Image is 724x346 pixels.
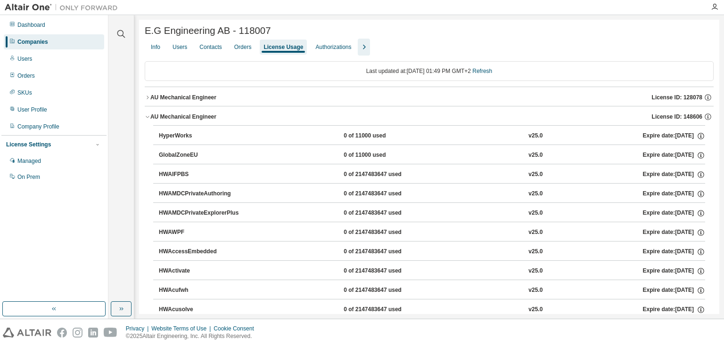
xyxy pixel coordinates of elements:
[652,113,702,121] span: License ID: 148606
[159,203,705,224] button: HWAMDCPrivateExplorerPlus0 of 2147483647 usedv25.0Expire date:[DATE]
[643,267,705,275] div: Expire date: [DATE]
[6,141,51,148] div: License Settings
[159,151,244,160] div: GlobalZoneEU
[528,190,543,198] div: v25.0
[17,55,32,63] div: Users
[145,87,714,108] button: AU Mechanical EngineerLicense ID: 128078
[344,228,428,237] div: 0 of 2147483647 used
[344,170,428,179] div: 0 of 2147483647 used
[150,94,216,101] div: AU Mechanical Engineer
[88,328,98,338] img: linkedin.svg
[159,261,705,282] button: HWActivate0 of 2147483647 usedv25.0Expire date:[DATE]
[17,106,47,113] div: User Profile
[159,132,244,140] div: HyperWorks
[3,328,51,338] img: altair_logo.svg
[643,228,705,237] div: Expire date: [DATE]
[315,43,351,51] div: Authorizations
[528,248,543,256] div: v25.0
[528,132,543,140] div: v25.0
[173,43,187,51] div: Users
[159,209,244,217] div: HWAMDCPrivateExplorerPlus
[159,241,705,262] button: HWAccessEmbedded0 of 2147483647 usedv25.0Expire date:[DATE]
[159,286,244,295] div: HWAcufwh
[17,157,41,165] div: Managed
[159,145,705,166] button: GlobalZoneEU0 of 11000 usedv25.0Expire date:[DATE]
[528,209,543,217] div: v25.0
[214,325,259,332] div: Cookie Consent
[652,94,702,101] span: License ID: 128078
[528,151,543,160] div: v25.0
[643,306,705,314] div: Expire date: [DATE]
[159,190,244,198] div: HWAMDCPrivateAuthoring
[643,151,705,160] div: Expire date: [DATE]
[159,280,705,301] button: HWAcufwh0 of 2147483647 usedv25.0Expire date:[DATE]
[528,286,543,295] div: v25.0
[126,332,260,340] p: © 2025 Altair Engineering, Inc. All Rights Reserved.
[145,61,714,81] div: Last updated at: [DATE] 01:49 PM GMT+2
[344,286,428,295] div: 0 of 2147483647 used
[159,248,244,256] div: HWAccessEmbedded
[344,132,428,140] div: 0 of 11000 used
[17,72,35,80] div: Orders
[159,228,244,237] div: HWAWPF
[199,43,222,51] div: Contacts
[344,248,428,256] div: 0 of 2147483647 used
[159,267,244,275] div: HWActivate
[643,170,705,179] div: Expire date: [DATE]
[528,267,543,275] div: v25.0
[344,190,428,198] div: 0 of 2147483647 used
[57,328,67,338] img: facebook.svg
[151,43,160,51] div: Info
[643,132,705,140] div: Expire date: [DATE]
[234,43,252,51] div: Orders
[159,126,705,146] button: HyperWorks0 of 11000 usedv25.0Expire date:[DATE]
[159,306,244,314] div: HWAcusolve
[159,299,705,320] button: HWAcusolve0 of 2147483647 usedv25.0Expire date:[DATE]
[126,325,151,332] div: Privacy
[528,170,543,179] div: v25.0
[344,306,428,314] div: 0 of 2147483647 used
[159,164,705,185] button: HWAIFPBS0 of 2147483647 usedv25.0Expire date:[DATE]
[17,89,32,97] div: SKUs
[159,184,705,204] button: HWAMDCPrivateAuthoring0 of 2147483647 usedv25.0Expire date:[DATE]
[643,286,705,295] div: Expire date: [DATE]
[150,113,216,121] div: AU Mechanical Engineer
[643,248,705,256] div: Expire date: [DATE]
[17,38,48,46] div: Companies
[159,170,244,179] div: HWAIFPBS
[344,267,428,275] div: 0 of 2147483647 used
[159,222,705,243] button: HWAWPF0 of 2147483647 usedv25.0Expire date:[DATE]
[528,306,543,314] div: v25.0
[5,3,123,12] img: Altair One
[151,325,214,332] div: Website Terms of Use
[643,190,705,198] div: Expire date: [DATE]
[73,328,82,338] img: instagram.svg
[344,151,428,160] div: 0 of 11000 used
[17,21,45,29] div: Dashboard
[643,209,705,217] div: Expire date: [DATE]
[145,106,714,127] button: AU Mechanical EngineerLicense ID: 148606
[104,328,117,338] img: youtube.svg
[344,209,428,217] div: 0 of 2147483647 used
[17,123,59,130] div: Company Profile
[472,68,492,74] a: Refresh
[17,173,40,181] div: On Prem
[263,43,303,51] div: License Usage
[145,25,271,36] span: E.G Engineering AB - 118007
[528,228,543,237] div: v25.0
